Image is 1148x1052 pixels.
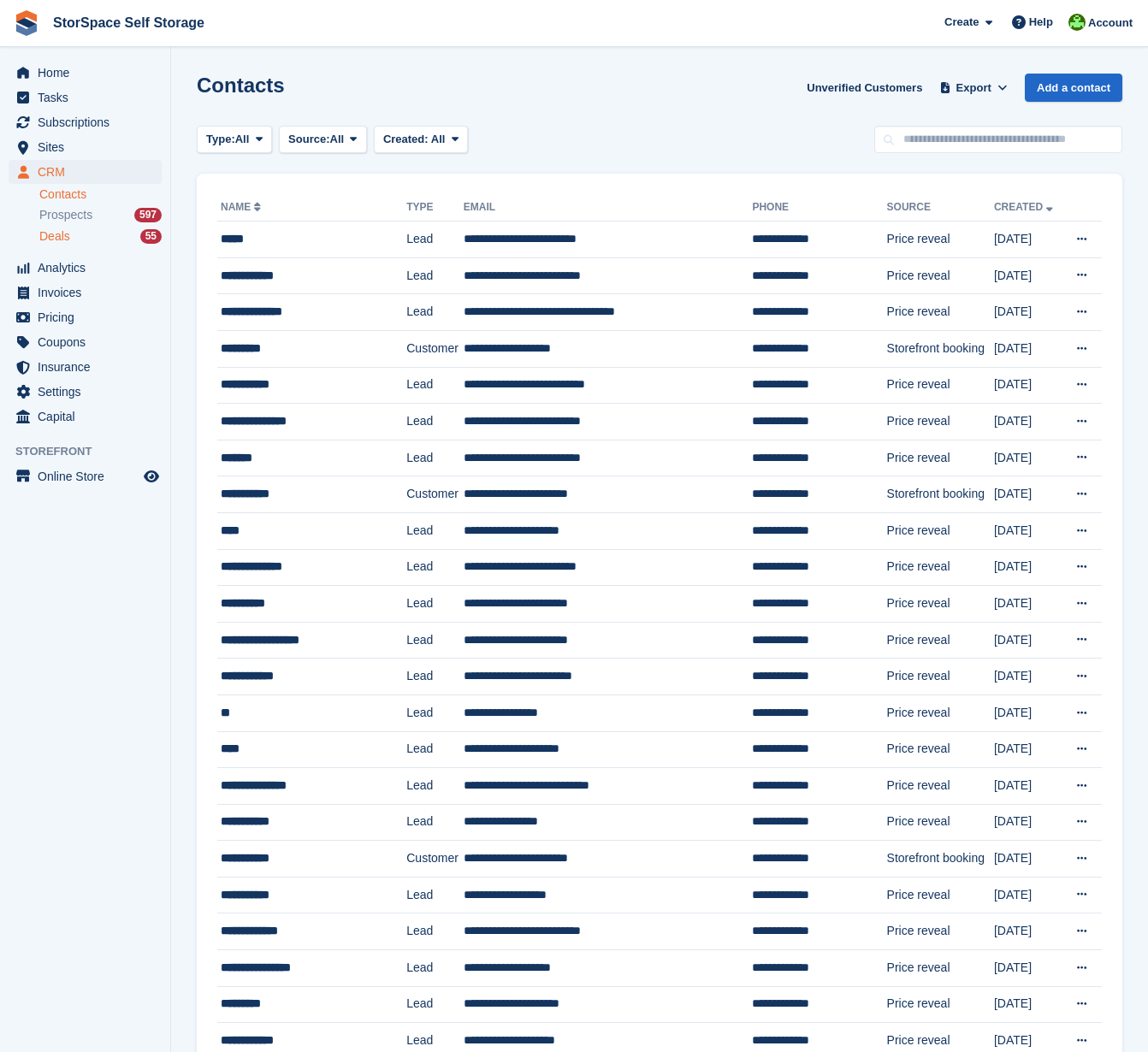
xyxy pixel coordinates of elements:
a: Deals 55 [39,228,162,245]
td: Price reveal [887,440,994,476]
td: Lead [406,913,464,950]
a: menu [9,135,162,159]
a: menu [9,281,162,304]
td: [DATE] [994,986,1062,1023]
span: Storefront [15,443,170,460]
img: stora-icon-8386f47178a22dfd0bd8f6a31ec36ba5ce8667c1dd55bd0f319d3a0aa187defe.svg [14,10,39,36]
td: Price reveal [887,222,994,258]
td: Storefront booking [887,841,994,878]
a: Prospects 597 [39,206,162,224]
button: Type: All [197,126,272,154]
td: Price reveal [887,659,994,695]
td: [DATE] [994,257,1062,294]
td: [DATE] [994,440,1062,476]
td: Lead [406,586,464,623]
td: Customer [406,330,464,367]
a: Contacts [39,186,162,203]
td: Price reveal [887,586,994,623]
a: Created [994,201,1056,213]
span: Source: [288,131,329,148]
td: Price reveal [887,877,994,913]
td: Storefront booking [887,330,994,367]
a: StorSpace Self Storage [46,9,211,37]
td: Price reveal [887,804,994,841]
span: Type: [206,131,235,148]
td: [DATE] [994,404,1062,440]
span: Create [944,14,979,31]
th: Email [464,194,753,222]
td: Price reveal [887,512,994,549]
td: Price reveal [887,913,994,950]
td: Lead [406,694,464,731]
td: Price reveal [887,731,994,768]
td: Price reveal [887,367,994,404]
td: [DATE] [994,694,1062,731]
span: Pricing [38,305,140,329]
td: Price reveal [887,294,994,331]
th: Type [406,194,464,222]
a: menu [9,256,162,280]
td: Lead [406,294,464,331]
h1: Contacts [197,74,285,97]
a: menu [9,405,162,428]
td: Lead [406,804,464,841]
td: Lead [406,367,464,404]
td: Price reveal [887,694,994,731]
td: Lead [406,549,464,586]
td: [DATE] [994,330,1062,367]
a: menu [9,380,162,404]
td: Price reveal [887,768,994,805]
div: 597 [134,208,162,222]
td: Lead [406,731,464,768]
a: Preview store [141,466,162,487]
span: Tasks [38,86,140,109]
span: Insurance [38,355,140,379]
span: All [330,131,345,148]
span: Prospects [39,207,92,223]
span: Account [1088,15,1133,32]
td: Price reveal [887,950,994,987]
a: Unverified Customers [800,74,929,102]
span: CRM [38,160,140,184]
td: [DATE] [994,877,1062,913]
span: All [235,131,250,148]
td: Lead [406,622,464,659]
span: Created: [383,133,429,145]
td: [DATE] [994,549,1062,586]
td: [DATE] [994,659,1062,695]
a: Add a contact [1025,74,1122,102]
td: Lead [406,950,464,987]
span: Coupons [38,330,140,354]
td: [DATE] [994,913,1062,950]
td: Lead [406,257,464,294]
td: [DATE] [994,222,1062,258]
td: Lead [406,404,464,440]
a: menu [9,61,162,85]
td: [DATE] [994,586,1062,623]
td: Price reveal [887,257,994,294]
td: [DATE] [994,731,1062,768]
span: Export [956,80,991,97]
div: 55 [140,229,162,244]
td: Lead [406,877,464,913]
td: Lead [406,986,464,1023]
a: Name [221,201,264,213]
a: menu [9,86,162,109]
button: Export [936,74,1011,102]
span: Deals [39,228,70,245]
a: menu [9,464,162,488]
td: [DATE] [994,367,1062,404]
span: Capital [38,405,140,428]
td: [DATE] [994,622,1062,659]
button: Source: All [279,126,367,154]
td: Lead [406,512,464,549]
span: Home [38,61,140,85]
span: Sites [38,135,140,159]
td: Customer [406,476,464,513]
span: Settings [38,380,140,404]
td: Price reveal [887,404,994,440]
td: [DATE] [994,512,1062,549]
td: [DATE] [994,841,1062,878]
td: Lead [406,768,464,805]
th: Source [887,194,994,222]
